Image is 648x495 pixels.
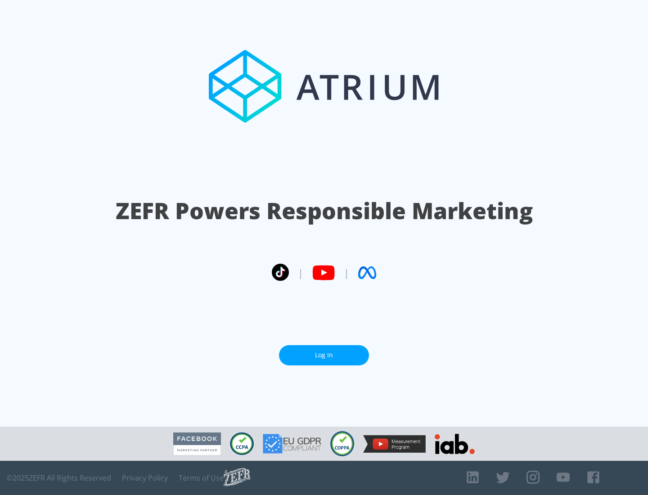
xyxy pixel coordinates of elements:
span: | [298,266,303,279]
img: GDPR Compliant [263,434,321,454]
img: YouTube Measurement Program [363,435,426,453]
span: © 2025 ZEFR All Rights Reserved [7,473,111,482]
img: IAB [435,434,475,454]
img: COPPA Compliant [330,431,354,456]
span: | [344,266,349,279]
h1: ZEFR Powers Responsible Marketing [116,195,533,226]
img: CCPA Compliant [230,432,254,455]
a: Terms of Use [179,473,224,482]
a: Privacy Policy [122,473,168,482]
img: Facebook Marketing Partner [173,432,221,455]
a: Log In [279,345,369,365]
